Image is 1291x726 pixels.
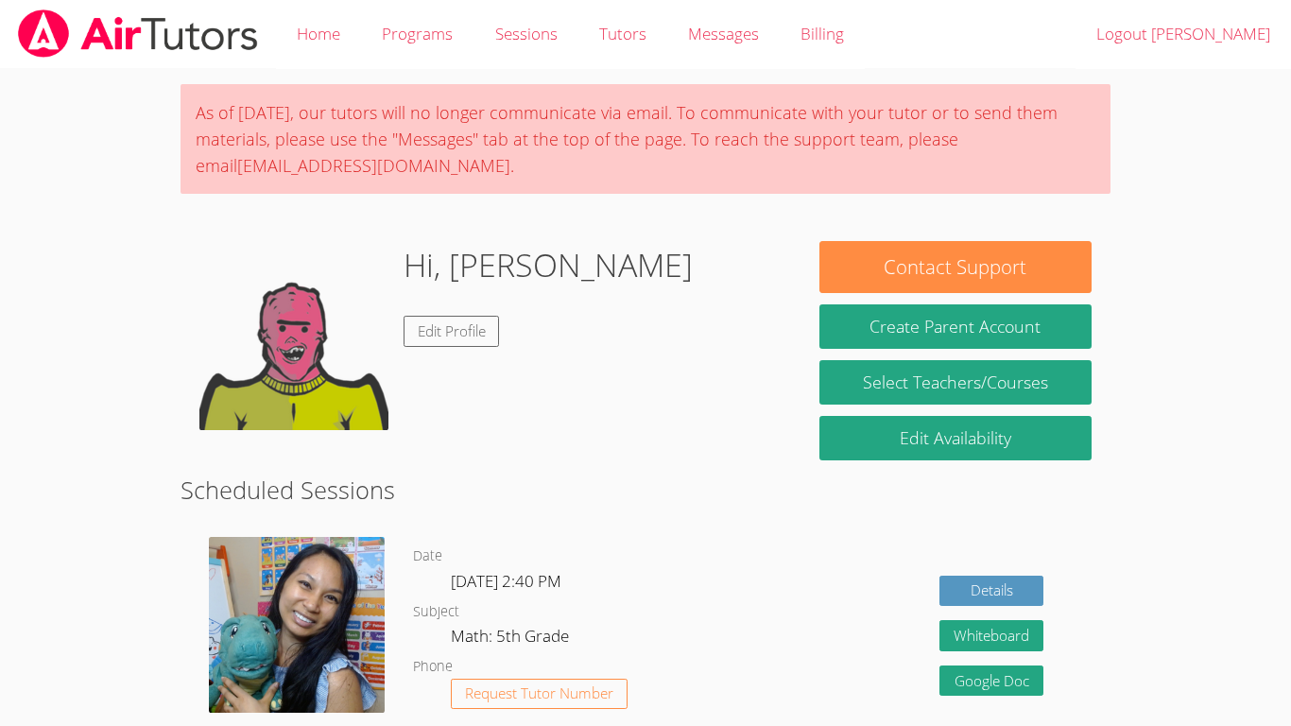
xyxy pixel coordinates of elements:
button: Contact Support [819,241,1092,293]
dt: Date [413,544,442,568]
button: Create Parent Account [819,304,1092,349]
button: Whiteboard [939,620,1043,651]
a: Edit Profile [404,316,500,347]
dt: Phone [413,655,453,679]
a: Select Teachers/Courses [819,360,1092,405]
img: default.png [199,241,388,430]
span: Request Tutor Number [465,686,613,700]
img: Untitled%20design%20(19).png [209,537,385,713]
dd: Math: 5th Grade [451,623,573,655]
button: Request Tutor Number [451,679,628,710]
dt: Subject [413,600,459,624]
span: Messages [688,23,759,44]
a: Edit Availability [819,416,1092,460]
img: airtutors_banner-c4298cdbf04f3fff15de1276eac7730deb9818008684d7c2e4769d2f7ddbe033.png [16,9,260,58]
h2: Scheduled Sessions [181,472,1110,508]
span: [DATE] 2:40 PM [451,570,561,592]
h1: Hi, [PERSON_NAME] [404,241,693,289]
a: Google Doc [939,665,1043,697]
div: As of [DATE], our tutors will no longer communicate via email. To communicate with your tutor or ... [181,84,1110,194]
a: Details [939,576,1043,607]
